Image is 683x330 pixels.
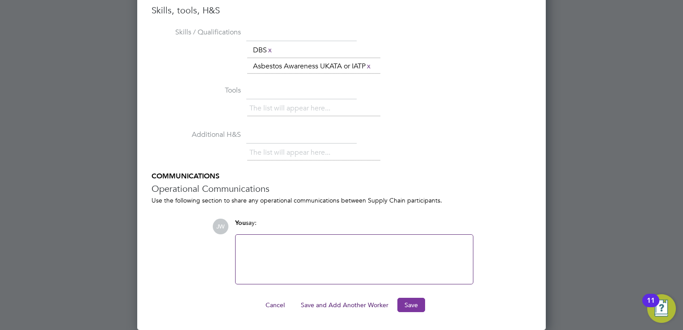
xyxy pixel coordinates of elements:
label: Additional H&S [152,130,241,140]
button: Save and Add Another Worker [294,298,396,312]
a: x [366,60,372,72]
label: Tools [152,86,241,95]
li: Asbestos Awareness UKATA or IATP [249,60,375,72]
label: Skills / Qualifications [152,28,241,37]
a: x [267,44,273,56]
li: The list will appear here... [249,102,334,114]
h3: Operational Communications [152,183,531,195]
div: 11 [647,300,655,312]
span: You [235,219,246,227]
button: Open Resource Center, 11 new notifications [647,294,676,323]
li: The list will appear here... [249,147,334,159]
button: Save [397,298,425,312]
span: JW [213,219,228,234]
button: Cancel [258,298,292,312]
h5: COMMUNICATIONS [152,172,531,181]
li: DBS [249,44,277,56]
div: say: [235,219,473,234]
h3: Skills, tools, H&S [152,4,531,16]
div: Use the following section to share any operational communications between Supply Chain participants. [152,196,531,204]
